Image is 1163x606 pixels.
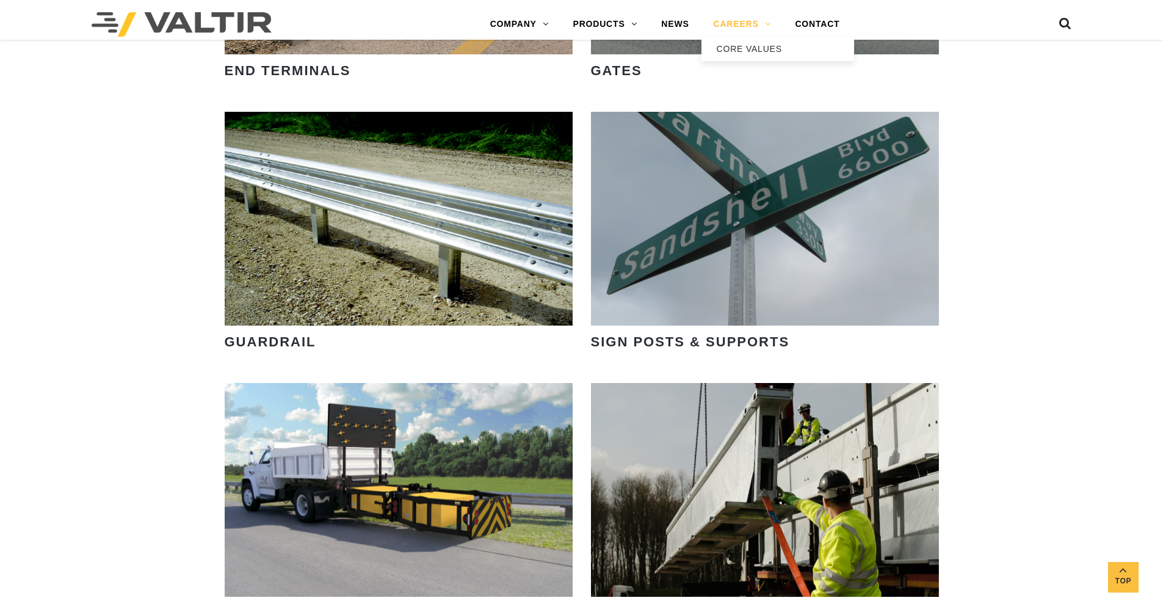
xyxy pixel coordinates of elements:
[783,12,852,37] a: CONTACT
[225,334,316,349] strong: GUARDRAIL
[649,12,701,37] a: NEWS
[1108,562,1139,593] a: Top
[591,334,790,349] strong: SIGN POSTS & SUPPORTS
[701,12,783,37] a: CAREERS
[225,63,351,78] strong: END TERMINALS
[701,37,854,61] a: CORE VALUES
[1108,574,1139,588] span: Top
[478,12,561,37] a: COMPANY
[92,12,272,37] img: Valtir
[591,63,642,78] strong: GATES
[561,12,650,37] a: PRODUCTS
